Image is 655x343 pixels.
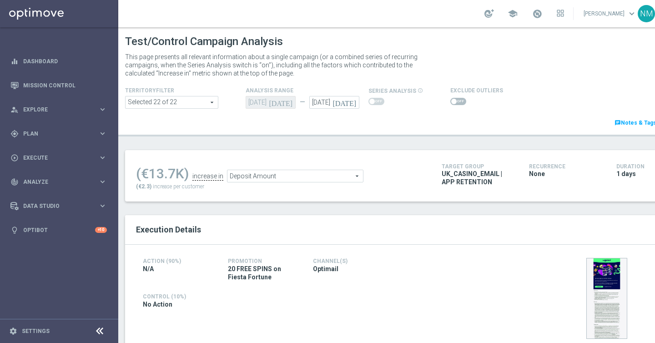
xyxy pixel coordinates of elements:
[23,49,107,73] a: Dashboard
[228,258,299,264] h4: Promotion
[98,105,107,114] i: keyboard_arrow_right
[23,203,98,209] span: Data Studio
[143,265,154,273] span: N/A
[10,106,19,114] i: person_search
[153,183,204,190] span: increase per customer
[442,170,515,186] span: UK_CASINO_EMAIL | APP RETENTION
[368,88,416,94] span: series analysis
[23,179,98,185] span: Analyze
[143,300,172,308] span: No Action
[192,172,223,181] div: increase in
[418,88,423,93] i: info_outline
[616,163,646,170] h4: Duration
[98,153,107,162] i: keyboard_arrow_right
[10,106,107,113] button: person_search Explore keyboard_arrow_right
[10,130,98,138] div: Plan
[442,163,515,170] h4: Target Group
[10,178,107,186] button: track_changes Analyze keyboard_arrow_right
[10,178,98,186] div: Analyze
[529,170,545,178] span: None
[10,202,98,210] div: Data Studio
[309,96,359,109] input: Select Date
[136,166,189,182] div: (€13.7K)
[23,107,98,112] span: Explore
[10,57,19,66] i: equalizer
[333,96,359,106] i: [DATE]
[583,7,638,20] a: [PERSON_NAME]keyboard_arrow_down
[10,218,107,242] div: Optibot
[10,82,107,89] button: Mission Control
[586,258,627,339] img: 33007.jpeg
[143,258,214,264] h4: Action (90%)
[23,155,98,161] span: Execute
[10,154,19,162] i: play_circle_outline
[126,96,218,108] span: Africa asia at br ca and 17 more
[95,227,107,233] div: +10
[125,53,430,77] p: This page presents all relevant information about a single campaign (or a combined series of recu...
[10,154,107,161] button: play_circle_outline Execute keyboard_arrow_right
[228,265,299,281] span: 20 FREE SPINS on Fiesta Fortune
[10,58,107,65] button: equalizer Dashboard
[10,202,107,210] button: Data Studio keyboard_arrow_right
[125,35,283,48] h1: Test/Control Campaign Analysis
[136,225,201,234] span: Execution Details
[23,73,107,97] a: Mission Control
[22,328,50,334] a: Settings
[10,227,107,234] button: lightbulb Optibot +10
[98,177,107,186] i: keyboard_arrow_right
[627,9,637,19] span: keyboard_arrow_down
[23,131,98,136] span: Plan
[313,258,384,264] h4: Channel(s)
[136,183,151,190] span: (€2.3)
[125,87,202,94] h4: TerritoryFilter
[10,106,98,114] div: Explore
[615,120,621,126] i: chat
[10,130,107,137] button: gps_fixed Plan keyboard_arrow_right
[10,178,19,186] i: track_changes
[508,9,518,19] span: school
[616,170,636,178] span: 1 days
[10,73,107,97] div: Mission Control
[10,49,107,73] div: Dashboard
[10,130,19,138] i: gps_fixed
[10,226,19,234] i: lightbulb
[98,129,107,138] i: keyboard_arrow_right
[98,202,107,210] i: keyboard_arrow_right
[246,87,368,94] h4: analysis range
[269,96,296,106] i: [DATE]
[10,154,98,162] div: Execute
[638,5,655,22] div: NM
[296,98,309,106] div: —
[529,163,603,170] h4: Recurrence
[23,218,95,242] a: Optibot
[143,293,469,300] h4: Control (10%)
[450,87,503,94] h4: Exclude Outliers
[9,327,17,335] i: settings
[313,265,338,273] span: Optimail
